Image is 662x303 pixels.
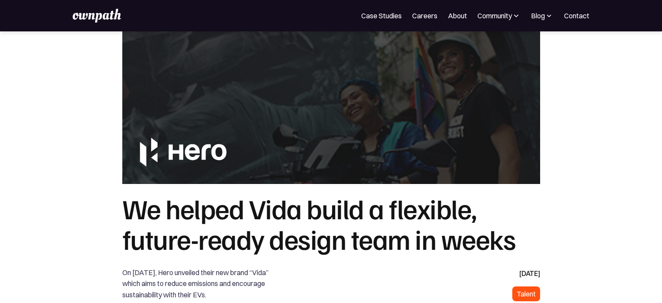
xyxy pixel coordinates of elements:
div: [DATE] [519,267,540,279]
a: Case Studies [361,10,402,21]
div: Community [477,10,521,21]
div: Community [477,10,512,21]
div: Blog [531,10,545,21]
a: Contact [564,10,589,21]
div: Talent [517,288,536,300]
a: Careers [412,10,437,21]
div: Blog [531,10,554,21]
div: On [DATE], Hero unveiled their new brand “Vida” which aims to reduce emissions and encourage sust... [122,267,287,301]
a: About [448,10,467,21]
h1: We helped Vida build a flexible, future-ready design team in weeks [122,193,540,254]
